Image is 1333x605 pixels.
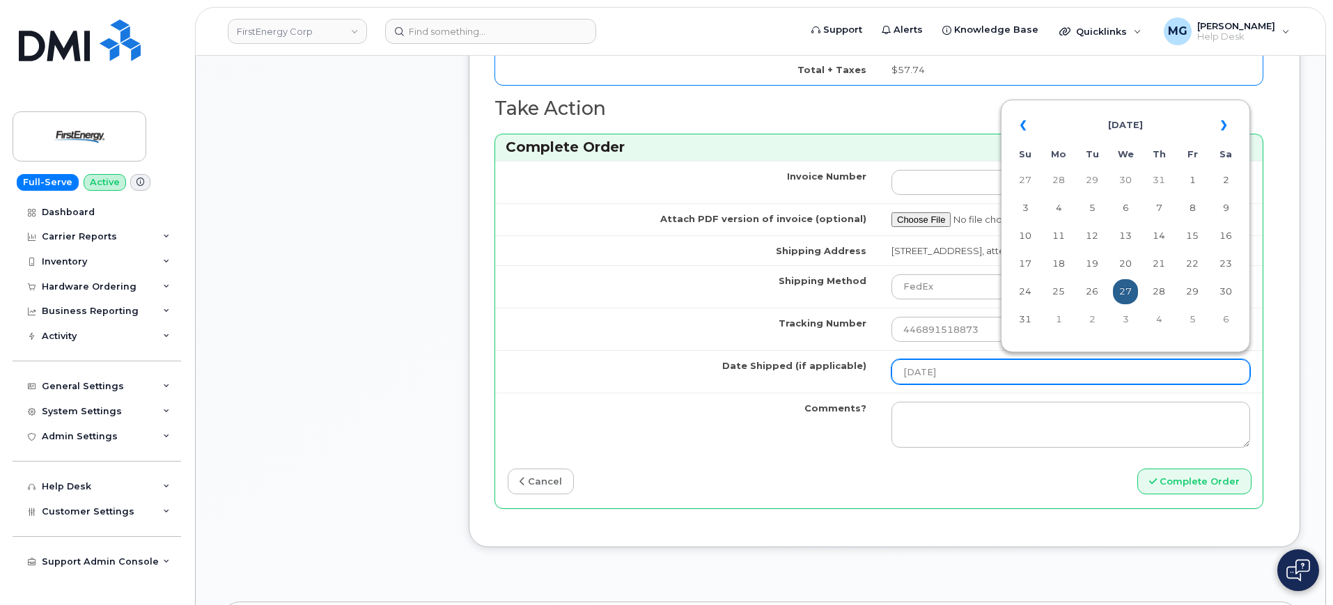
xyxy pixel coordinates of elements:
span: Knowledge Base [954,23,1038,37]
td: 1 [1180,168,1205,193]
input: Find something... [385,19,596,44]
span: MG [1168,23,1187,40]
td: 30 [1113,168,1138,193]
td: 2 [1213,168,1238,193]
td: 18 [1046,251,1071,276]
td: [STREET_ADDRESS], attention: [PERSON_NAME] [879,235,1263,266]
a: Support [802,16,872,44]
td: 11 [1046,223,1071,249]
span: Help Desk [1197,31,1275,42]
td: 19 [1079,251,1105,276]
a: cancel [508,469,574,494]
td: 4 [1046,196,1071,221]
span: Alerts [894,23,923,37]
td: 31 [1146,168,1171,193]
th: Sa [1213,144,1238,165]
td: 28 [1146,279,1171,304]
button: Complete Order [1137,469,1252,494]
td: 4 [1146,307,1171,332]
th: Th [1146,144,1171,165]
td: 16 [1213,223,1238,249]
h2: Take Action [494,98,1263,119]
label: Shipping Method [779,274,866,288]
th: We [1113,144,1138,165]
span: Quicklinks [1076,26,1127,37]
label: Shipping Address [776,244,866,258]
td: 7 [1146,196,1171,221]
h3: Complete Order [506,138,1252,157]
td: 3 [1113,307,1138,332]
th: » [1213,109,1238,142]
th: [DATE] [1046,109,1205,142]
td: 15 [1180,223,1205,249]
label: Date Shipped (if applicable) [722,359,866,372]
td: 23 [1213,251,1238,276]
th: Mo [1046,144,1071,165]
label: Tracking Number [779,317,866,330]
th: « [1013,109,1038,142]
td: 29 [1180,279,1205,304]
span: [PERSON_NAME] [1197,20,1275,31]
div: Quicklinks [1050,17,1151,45]
td: 30 [1213,279,1238,304]
td: 5 [1180,307,1205,332]
td: 9 [1213,196,1238,221]
td: 22 [1180,251,1205,276]
td: 31 [1013,307,1038,332]
label: Comments? [804,402,866,415]
td: 25 [1046,279,1071,304]
td: 29 [1079,168,1105,193]
td: 2 [1079,307,1105,332]
th: Su [1013,144,1038,165]
td: 20 [1113,251,1138,276]
th: Fr [1180,144,1205,165]
td: 21 [1146,251,1171,276]
td: 13 [1113,223,1138,249]
img: Open chat [1286,559,1310,581]
td: 5 [1079,196,1105,221]
td: 8 [1180,196,1205,221]
td: 6 [1113,196,1138,221]
td: 3 [1013,196,1038,221]
td: 10 [1013,223,1038,249]
td: 14 [1146,223,1171,249]
a: FirstEnergy Corp [228,19,367,44]
a: Alerts [872,16,933,44]
a: Knowledge Base [933,16,1048,44]
span: Support [823,23,862,37]
td: 28 [1046,168,1071,193]
label: Attach PDF version of invoice (optional) [660,212,866,226]
td: 6 [1213,307,1238,332]
th: Tu [1079,144,1105,165]
td: 12 [1079,223,1105,249]
label: Total + Taxes [797,63,866,77]
span: $57.74 [891,64,925,75]
td: 1 [1046,307,1071,332]
td: 26 [1079,279,1105,304]
div: Maximiano Gomez [1154,17,1300,45]
td: 27 [1113,279,1138,304]
label: Invoice Number [787,170,866,183]
td: 24 [1013,279,1038,304]
td: 17 [1013,251,1038,276]
td: 27 [1013,168,1038,193]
